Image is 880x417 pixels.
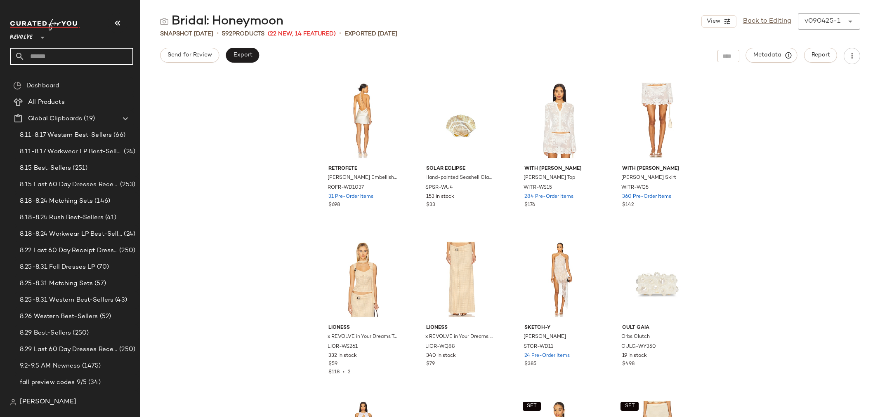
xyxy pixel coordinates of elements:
[426,201,435,209] span: $33
[616,79,698,162] img: WITR-WQ5_V1.jpg
[20,131,112,140] span: 8.11-8.17 Western Best-Sellers
[622,324,692,332] span: Cult Gaia
[328,193,373,201] span: 31 Pre-Order Items
[71,328,89,338] span: (250)
[217,29,219,39] span: •
[524,201,535,209] span: $176
[20,279,93,288] span: 8.25-8.31 Matching Sets
[233,52,252,59] span: Export
[98,312,111,321] span: (52)
[322,79,405,162] img: ROFR-WD1037_V1.jpg
[524,333,566,341] span: [PERSON_NAME]
[743,16,791,26] a: Back to Editing
[93,197,110,206] span: (146)
[328,165,398,173] span: retrofete
[87,378,101,387] span: (34)
[622,193,671,201] span: 360 Pre-Order Items
[524,193,573,201] span: 284 Pre-Order Items
[621,343,656,351] span: CULG-WY350
[426,165,496,173] span: Solar Eclipse
[20,246,118,255] span: 8.22 Last 60 Day Receipt Dresses
[426,193,454,201] span: 153 in stock
[328,370,340,375] span: $118
[420,79,503,162] img: SPSR-WU4_V1.jpg
[160,13,283,30] div: Bridal: Honeymoon
[524,343,553,351] span: STCR-WD11
[622,165,692,173] span: With [PERSON_NAME]
[621,333,650,341] span: Orbs Clutch
[118,246,135,255] span: (250)
[524,361,536,368] span: $385
[518,79,601,162] img: WITR-WS15_V1.jpg
[426,361,435,368] span: $79
[95,262,109,272] span: (70)
[328,352,357,360] span: 332 in stock
[616,238,698,321] img: CULG-WY350_V1.jpg
[20,213,104,223] span: 8.18-8.24 Rush Best-Sellers
[20,397,76,407] span: [PERSON_NAME]
[160,48,219,63] button: Send for Review
[426,352,456,360] span: 340 in stock
[622,361,635,368] span: $498
[622,201,634,209] span: $142
[328,184,364,192] span: ROFR-WD1037
[804,48,837,63] button: Report
[10,28,33,43] span: Revolve
[805,16,840,26] div: v090425-1
[20,197,93,206] span: 8.18-8.24 Matching Sets
[226,48,259,63] button: Export
[160,17,168,26] img: svg%3e
[268,30,336,38] span: (22 New, 14 Featured)
[20,295,113,305] span: 8.25-8.31 Western Best-Sellers
[524,324,594,332] span: Sketch-Y
[122,230,135,239] span: (24)
[10,19,80,30] img: cfy_white_logo.C9jOOHJF.svg
[753,52,790,59] span: Metadata
[328,174,397,182] span: [PERSON_NAME] Embellished Dress
[524,352,570,360] span: 24 Pre-Order Items
[71,164,87,173] span: (251)
[518,238,601,321] img: STCR-WD11_V1.jpg
[93,279,106,288] span: (57)
[20,262,95,272] span: 8.25-8.31 Fall Dresses LP
[20,164,71,173] span: 8.15 Best-Sellers
[118,345,135,354] span: (250)
[118,180,135,190] span: (253)
[339,29,341,39] span: •
[426,324,496,332] span: LIONESS
[80,361,101,371] span: (1475)
[113,295,127,305] span: (43)
[344,30,397,38] p: Exported [DATE]
[20,312,98,321] span: 8.26 Western Best-Sellers
[526,403,537,409] span: SET
[222,30,264,38] div: Products
[328,333,397,341] span: x REVOLVE in Your Dreams Top
[20,378,87,387] span: fall preview codes 9/5
[425,333,495,341] span: x REVOLVE in Your Dreams Skirt
[340,370,348,375] span: •
[160,30,213,38] span: Snapshot [DATE]
[20,180,118,190] span: 8.15 Last 60 Day Dresses Receipt
[122,147,135,157] span: (24)
[20,147,122,157] span: 8.11-8.17 Workwear LP Best-Sellers
[13,82,21,90] img: svg%3e
[28,114,82,124] span: Global Clipboards
[425,184,453,192] span: SPSR-WU4
[425,343,455,351] span: LIOR-WQ88
[524,174,575,182] span: [PERSON_NAME] Top
[222,31,232,37] span: 592
[104,213,117,223] span: (41)
[701,15,736,28] button: View
[524,165,594,173] span: With [PERSON_NAME]
[746,48,797,63] button: Metadata
[328,324,398,332] span: LIONESS
[322,238,405,321] img: LIOR-WS261_V1.jpg
[420,238,503,321] img: LIOR-WQ88_V1.jpg
[82,114,95,124] span: (19)
[20,230,122,239] span: 8.18-8.24 Workwear LP Best-Sellers
[10,399,17,405] img: svg%3e
[425,174,495,182] span: Hand-painted Seashell Claw Hair Clip
[328,201,340,209] span: $698
[622,352,647,360] span: 19 in stock
[20,328,71,338] span: 8.29 Best-Sellers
